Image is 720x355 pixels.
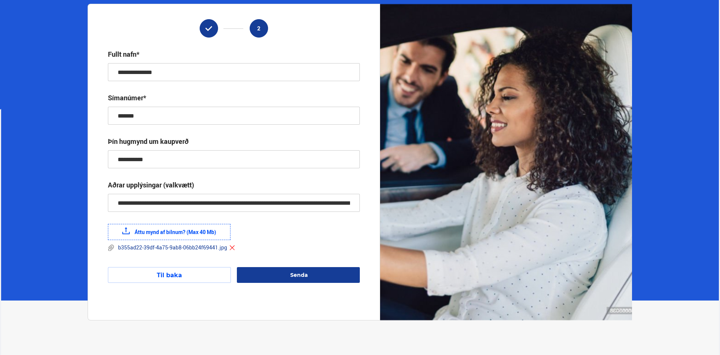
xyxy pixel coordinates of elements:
div: b355ad22-39df-4a75-9ab8-06bb24f69441.jpg [108,244,235,251]
button: Opna LiveChat spjallviðmót [6,3,29,26]
span: Senda [290,272,308,278]
div: Fullt nafn* [108,50,139,59]
div: Þín hugmynd um kaupverð [108,137,189,146]
div: Aðrar upplýsingar (valkvætt) [108,180,194,189]
button: Senda [237,267,360,283]
label: Áttu mynd af bílnum? (Max 40 Mb) [108,224,230,240]
button: Til baka [108,267,231,283]
span: 2 [257,25,261,32]
div: Símanúmer* [108,93,146,102]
